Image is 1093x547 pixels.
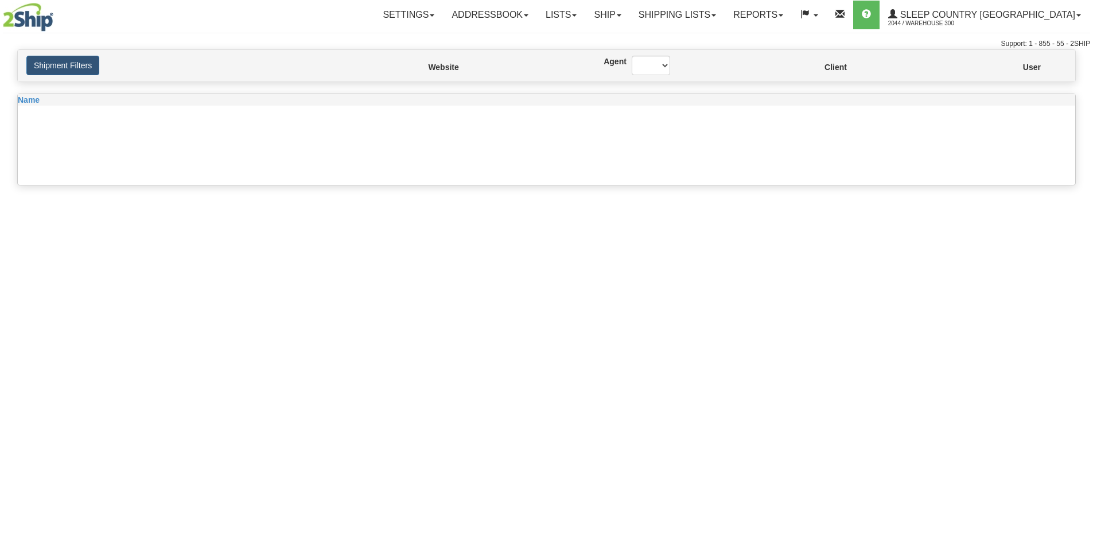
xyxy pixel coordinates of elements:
[443,1,537,29] a: Addressbook
[374,1,443,29] a: Settings
[630,1,725,29] a: Shipping lists
[604,56,614,67] label: Agent
[888,18,974,29] span: 2044 / Warehouse 300
[3,39,1090,49] div: Support: 1 - 855 - 55 - 2SHIP
[880,1,1090,29] a: Sleep Country [GEOGRAPHIC_DATA] 2044 / Warehouse 300
[824,61,826,73] label: Client
[585,1,629,29] a: Ship
[897,10,1075,20] span: Sleep Country [GEOGRAPHIC_DATA]
[26,56,99,75] button: Shipment Filters
[725,1,792,29] a: Reports
[428,61,433,73] label: Website
[18,95,40,104] span: Name
[3,3,53,32] img: logo2044.jpg
[537,1,585,29] a: Lists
